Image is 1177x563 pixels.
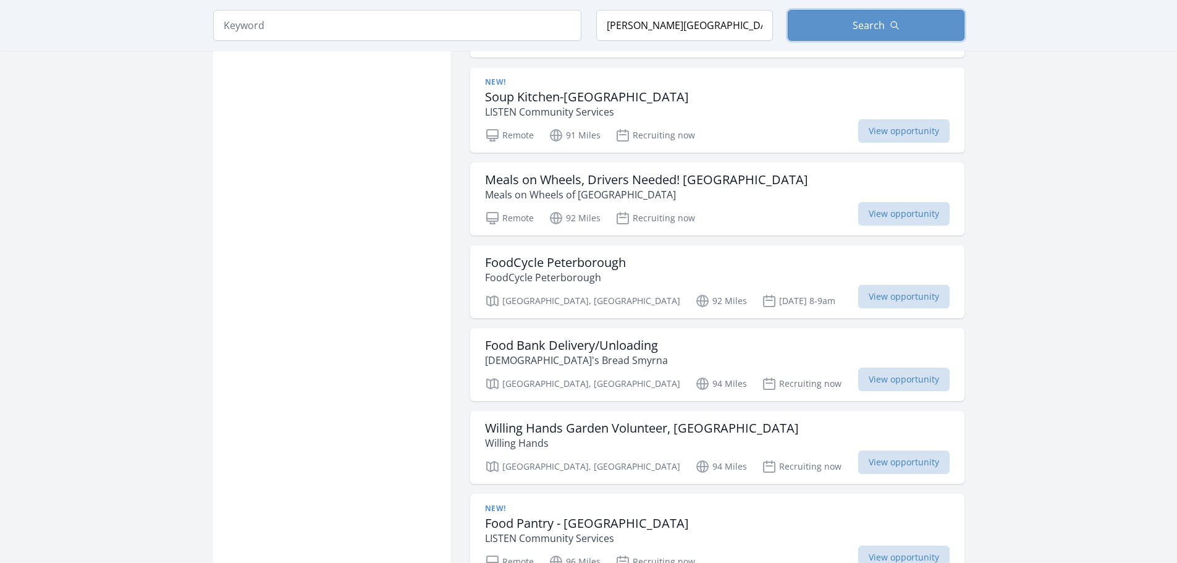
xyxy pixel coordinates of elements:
[485,516,689,531] h3: Food Pantry - [GEOGRAPHIC_DATA]
[485,421,799,436] h3: Willing Hands Garden Volunteer, [GEOGRAPHIC_DATA]
[485,504,506,514] span: New!
[762,376,842,391] p: Recruiting now
[470,67,964,153] a: New! Soup Kitchen-[GEOGRAPHIC_DATA] LISTEN Community Services Remote 91 Miles Recruiting now View...
[470,328,964,401] a: Food Bank Delivery/Unloading [DEMOGRAPHIC_DATA]'s Bread Smyrna [GEOGRAPHIC_DATA], [GEOGRAPHIC_DAT...
[615,128,695,143] p: Recruiting now
[858,202,950,226] span: View opportunity
[858,451,950,474] span: View opportunity
[853,18,885,33] span: Search
[485,459,680,474] p: [GEOGRAPHIC_DATA], [GEOGRAPHIC_DATA]
[485,436,799,451] p: Willing Hands
[485,270,626,285] p: FoodCycle Peterborough
[549,128,601,143] p: 91 Miles
[213,10,581,41] input: Keyword
[549,211,601,226] p: 92 Miles
[788,10,964,41] button: Search
[485,104,689,119] p: LISTEN Community Services
[858,368,950,391] span: View opportunity
[485,187,808,202] p: Meals on Wheels of [GEOGRAPHIC_DATA]
[470,245,964,318] a: FoodCycle Peterborough FoodCycle Peterborough [GEOGRAPHIC_DATA], [GEOGRAPHIC_DATA] 92 Miles [DATE...
[470,411,964,484] a: Willing Hands Garden Volunteer, [GEOGRAPHIC_DATA] Willing Hands [GEOGRAPHIC_DATA], [GEOGRAPHIC_DA...
[596,10,773,41] input: Location
[485,90,689,104] h3: Soup Kitchen-[GEOGRAPHIC_DATA]
[485,294,680,308] p: [GEOGRAPHIC_DATA], [GEOGRAPHIC_DATA]
[695,376,747,391] p: 94 Miles
[615,211,695,226] p: Recruiting now
[858,285,950,308] span: View opportunity
[485,338,668,353] h3: Food Bank Delivery/Unloading
[470,163,964,235] a: Meals on Wheels, Drivers Needed! [GEOGRAPHIC_DATA] Meals on Wheels of [GEOGRAPHIC_DATA] Remote 92...
[485,211,534,226] p: Remote
[485,531,689,546] p: LISTEN Community Services
[858,119,950,143] span: View opportunity
[485,376,680,391] p: [GEOGRAPHIC_DATA], [GEOGRAPHIC_DATA]
[485,128,534,143] p: Remote
[485,172,808,187] h3: Meals on Wheels, Drivers Needed! [GEOGRAPHIC_DATA]
[485,255,626,270] h3: FoodCycle Peterborough
[762,294,835,308] p: [DATE] 8-9am
[485,353,668,368] p: [DEMOGRAPHIC_DATA]'s Bread Smyrna
[762,459,842,474] p: Recruiting now
[695,294,747,308] p: 92 Miles
[695,459,747,474] p: 94 Miles
[485,77,506,87] span: New!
